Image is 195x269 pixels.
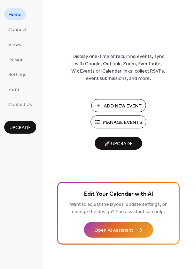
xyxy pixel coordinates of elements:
[70,200,167,217] span: Want to adjust the layout, update settings, or change the design? The assistant can help.
[95,137,142,150] button: 🚀 Upgrade
[4,8,26,20] a: Home
[99,139,138,149] span: 🚀 Upgrade
[8,71,26,79] span: Settings
[8,101,32,109] span: Contact Us
[4,68,31,80] a: Settings
[4,98,36,110] a: Contact Us
[8,86,19,94] span: Form
[8,56,24,63] span: Design
[71,53,165,82] span: Display one-time or recurring events, sync with Google, Outlook, Zoom, Eventbrite, Wix Events or ...
[103,119,142,126] span: Manage Events
[4,23,31,35] a: Connect
[4,38,25,50] a: Views
[84,189,153,199] span: Edit Your Calendar with AI
[91,115,146,128] button: Manage Events
[8,11,22,18] span: Home
[4,53,28,65] a: Design
[94,227,133,234] span: Open AI Assistant
[4,121,36,134] button: Upgrade
[8,26,27,33] span: Connect
[84,222,153,238] button: Open AI Assistant
[104,103,142,110] span: Add New Event
[4,83,23,95] a: Form
[9,124,31,132] span: Upgrade
[8,41,21,48] span: Views
[91,99,146,112] button: Add New Event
